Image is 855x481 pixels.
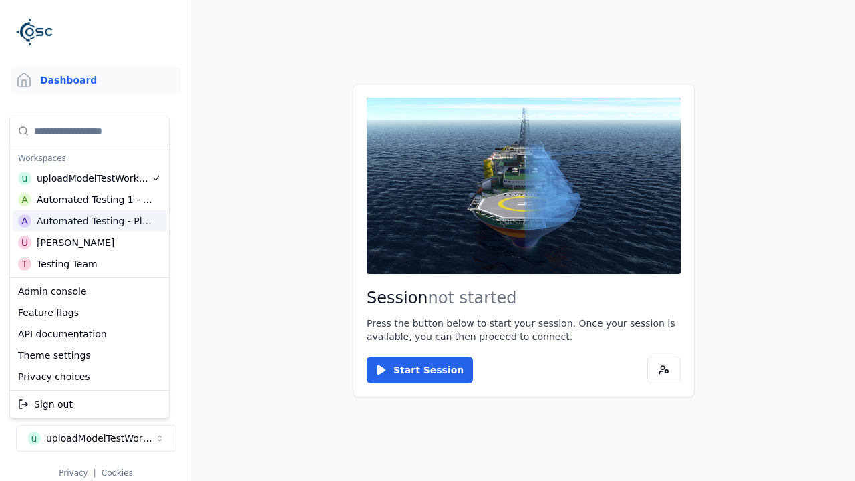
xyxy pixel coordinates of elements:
div: A [18,193,31,206]
div: U [18,236,31,249]
div: Automated Testing 1 - Playwright [37,193,153,206]
div: Testing Team [37,257,98,271]
div: Sign out [13,393,166,415]
div: Feature flags [13,302,166,323]
div: Suggestions [10,278,169,390]
div: T [18,257,31,271]
div: Suggestions [10,391,169,418]
div: Admin console [13,281,166,302]
div: u [18,172,31,185]
div: Privacy choices [13,366,166,387]
div: uploadModelTestWorkspace [37,172,152,185]
div: [PERSON_NAME] [37,236,114,249]
div: API documentation [13,323,166,345]
div: A [18,214,31,228]
div: Automated Testing - Playwright [37,214,152,228]
div: Theme settings [13,345,166,366]
div: Suggestions [10,116,169,277]
div: Workspaces [13,149,166,168]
